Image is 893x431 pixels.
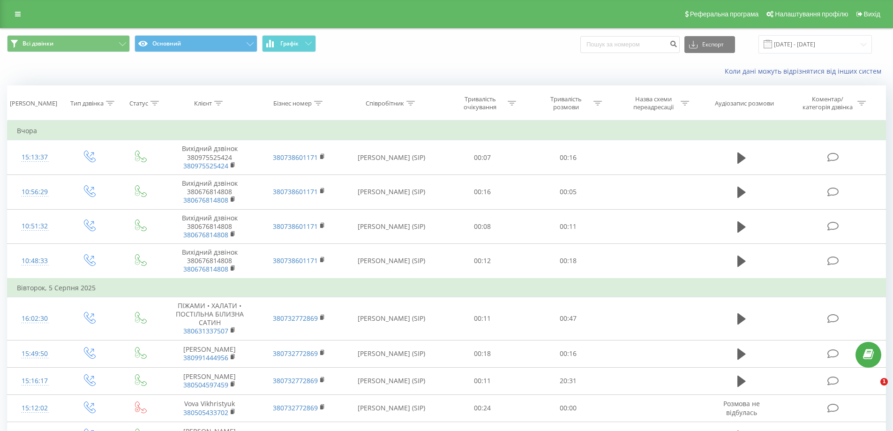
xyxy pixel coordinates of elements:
[366,99,404,107] div: Співробітник
[344,297,440,340] td: [PERSON_NAME] (SIP)
[135,35,257,52] button: Основний
[690,10,759,18] span: Реферальна програма
[183,196,228,204] a: 380676814808
[455,95,505,111] div: Тривалість очікування
[165,209,254,244] td: Вихідний дзвінок 380676814808
[525,174,611,209] td: 00:05
[440,340,525,367] td: 00:18
[183,161,228,170] a: 380975525424
[628,95,678,111] div: Назва схеми переадресації
[525,297,611,340] td: 00:47
[273,153,318,162] a: 380738601171
[861,378,884,401] iframe: Intercom live chat
[165,394,254,422] td: Vova Vikhristyuk
[273,349,318,358] a: 380732772869
[273,256,318,265] a: 380738601171
[525,340,611,367] td: 00:16
[344,209,440,244] td: [PERSON_NAME] (SIP)
[17,252,53,270] div: 10:48:33
[10,99,57,107] div: [PERSON_NAME]
[273,403,318,412] a: 380732772869
[7,35,130,52] button: Всі дзвінки
[165,244,254,279] td: Вихідний дзвінок 380676814808
[17,372,53,390] div: 15:16:17
[525,367,611,394] td: 20:31
[165,367,254,394] td: [PERSON_NAME]
[273,314,318,323] a: 380732772869
[440,174,525,209] td: 00:16
[273,187,318,196] a: 380738601171
[580,36,680,53] input: Пошук за номером
[440,367,525,394] td: 00:11
[775,10,848,18] span: Налаштування профілю
[17,310,53,328] div: 16:02:30
[273,222,318,231] a: 380738601171
[273,376,318,385] a: 380732772869
[525,394,611,422] td: 00:00
[262,35,316,52] button: Графік
[525,209,611,244] td: 00:11
[715,99,774,107] div: Аудіозапис розмови
[723,399,760,416] span: Розмова не відбулась
[17,399,53,417] div: 15:12:02
[880,378,888,386] span: 1
[440,394,525,422] td: 00:24
[183,353,228,362] a: 380991444956
[183,380,228,389] a: 380504597459
[165,140,254,175] td: Вихідний дзвінок 380975525424
[8,121,886,140] td: Вчора
[440,209,525,244] td: 00:08
[725,67,886,76] a: Коли дані можуть відрізнятися вiд інших систем
[17,183,53,201] div: 10:56:29
[17,148,53,166] div: 15:13:37
[183,326,228,335] a: 380631337507
[183,265,228,273] a: 380676814808
[165,174,254,209] td: Вихідний дзвінок 380676814808
[183,230,228,239] a: 380676814808
[165,340,254,367] td: [PERSON_NAME]
[344,174,440,209] td: [PERSON_NAME] (SIP)
[864,10,880,18] span: Вихід
[183,408,228,417] a: 380505433702
[344,340,440,367] td: [PERSON_NAME] (SIP)
[684,36,735,53] button: Експорт
[129,99,148,107] div: Статус
[280,40,299,47] span: Графік
[70,99,104,107] div: Тип дзвінка
[8,279,886,297] td: Вівторок, 5 Серпня 2025
[800,95,855,111] div: Коментар/категорія дзвінка
[344,140,440,175] td: [PERSON_NAME] (SIP)
[273,99,312,107] div: Бізнес номер
[17,345,53,363] div: 15:49:50
[17,217,53,235] div: 10:51:32
[440,244,525,279] td: 00:12
[23,40,53,47] span: Всі дзвінки
[541,95,591,111] div: Тривалість розмови
[344,394,440,422] td: [PERSON_NAME] (SIP)
[165,297,254,340] td: ПІЖАМИ • ХАЛАТИ • ПОСТІЛЬНА БІЛИЗНА САТИН
[440,297,525,340] td: 00:11
[525,244,611,279] td: 00:18
[525,140,611,175] td: 00:16
[440,140,525,175] td: 00:07
[194,99,212,107] div: Клієнт
[344,244,440,279] td: [PERSON_NAME] (SIP)
[344,367,440,394] td: [PERSON_NAME] (SIP)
